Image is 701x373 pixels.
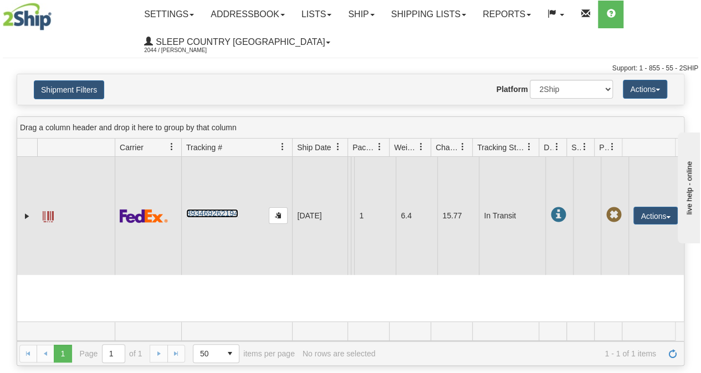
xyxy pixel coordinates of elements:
a: Shipping lists [383,1,474,28]
span: In Transit [550,207,566,223]
td: [PERSON_NAME] [PERSON_NAME] CA BC [GEOGRAPHIC_DATA] V7M 2A2 [351,157,354,275]
td: 6.4 [396,157,437,275]
div: No rows are selected [303,349,376,358]
button: Shipment Filters [34,80,104,99]
a: Addressbook [202,1,293,28]
a: Ship Date filter column settings [329,137,347,156]
a: Weight filter column settings [412,137,431,156]
iframe: chat widget [676,130,700,243]
a: 393469262194 [186,209,238,218]
div: live help - online [8,9,103,18]
span: Ship Date [297,142,331,153]
button: Actions [623,80,667,99]
span: Charge [436,142,459,153]
span: Tracking Status [477,142,525,153]
td: 15.77 [437,157,479,275]
span: Packages [352,142,376,153]
a: Packages filter column settings [370,137,389,156]
a: Tracking # filter column settings [273,137,292,156]
span: Shipment Issues [571,142,581,153]
span: 2044 / [PERSON_NAME] [144,45,227,56]
img: 2 - FedEx Express® [120,209,168,223]
span: Tracking # [186,142,222,153]
a: Carrier filter column settings [162,137,181,156]
a: Ship [340,1,382,28]
span: Weight [394,142,417,153]
a: Expand [22,211,33,222]
span: items per page [193,344,295,363]
a: Charge filter column settings [453,137,472,156]
td: [DATE] [292,157,347,275]
div: Support: 1 - 855 - 55 - 2SHIP [3,64,698,73]
span: Pickup Status [599,142,608,153]
a: Delivery Status filter column settings [548,137,566,156]
a: Settings [136,1,202,28]
button: Actions [633,207,678,224]
span: Delivery Status [544,142,553,153]
span: 50 [200,348,214,359]
span: select [221,345,239,362]
span: Sleep Country [GEOGRAPHIC_DATA] [153,37,325,47]
div: grid grouping header [17,117,684,139]
a: Sleep Country [GEOGRAPHIC_DATA] 2044 / [PERSON_NAME] [136,28,339,56]
td: Beco Industries Shipping department [GEOGRAPHIC_DATA] [GEOGRAPHIC_DATA] [GEOGRAPHIC_DATA] H1J 0A8 [347,157,351,275]
td: In Transit [479,157,545,275]
img: logo2044.jpg [3,3,52,30]
span: Carrier [120,142,144,153]
span: 1 - 1 of 1 items [383,349,656,358]
label: Platform [497,84,528,95]
td: 1 [354,157,396,275]
span: Page of 1 [80,344,142,363]
a: Pickup Status filter column settings [603,137,622,156]
button: Copy to clipboard [269,207,288,224]
a: Lists [293,1,340,28]
a: Reports [474,1,539,28]
input: Page 1 [103,345,125,362]
a: Tracking Status filter column settings [520,137,539,156]
a: Label [43,206,54,224]
a: Refresh [664,345,682,362]
span: Page 1 [54,345,71,362]
span: Pickup Not Assigned [606,207,621,223]
a: Shipment Issues filter column settings [575,137,594,156]
span: Page sizes drop down [193,344,239,363]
